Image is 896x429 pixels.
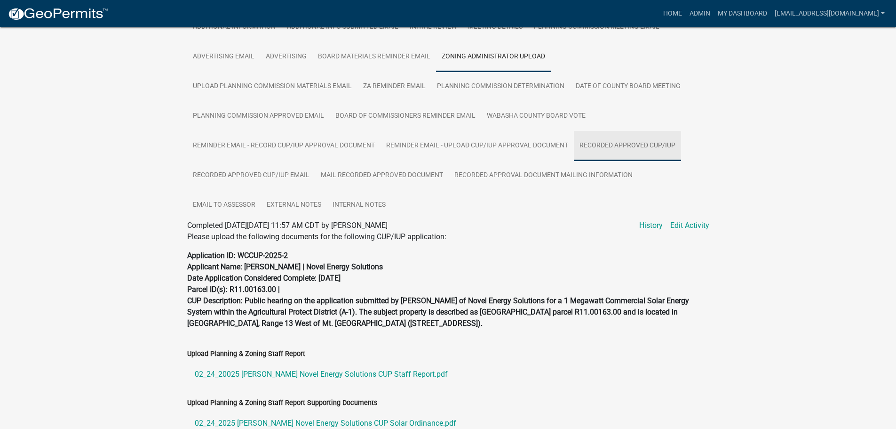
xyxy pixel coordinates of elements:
[187,221,388,230] span: Completed [DATE][DATE] 11:57 AM CDT by [PERSON_NAME]
[187,161,315,191] a: Recorded Approved CUP/IUP Email
[187,363,709,386] a: 02_24_20025 [PERSON_NAME] Novel Energy Solutions CUP Staff Report.pdf
[670,220,709,231] a: Edit Activity
[187,351,305,357] label: Upload Planning & Zoning Staff Report
[187,262,383,271] strong: Applicant Name: [PERSON_NAME] | Novel Energy Solutions
[187,101,330,131] a: Planning Commission Approved Email
[327,190,391,220] a: Internal Notes
[659,5,686,23] a: Home
[381,131,574,161] a: Reminder Email - Upload CUP/IUP Approval Document
[315,161,449,191] a: Mail Recorded Approved Document
[187,231,709,243] p: Please upload the following documents for the following CUP/IUP application:
[187,42,260,72] a: Advertising Email
[330,101,481,131] a: Board of Commissioners Reminder Email
[436,42,551,72] a: Zoning Administrator Upload
[187,190,261,220] a: Email to Assessor
[449,161,638,191] a: Recorded Approval Document Mailing Information
[187,400,377,406] label: Upload Planning & Zoning Staff Report Supporting Documents
[187,296,689,328] strong: CUP Description: Public hearing on the application submitted by [PERSON_NAME] of Novel Energy Sol...
[771,5,888,23] a: [EMAIL_ADDRESS][DOMAIN_NAME]
[312,42,436,72] a: Board Materials Reminder Email
[570,72,686,102] a: Date of County Board Meeting
[187,251,288,260] strong: Application ID: WCCUP-2025-2
[187,285,280,294] strong: Parcel ID(s): R11.00163.00 |
[574,131,681,161] a: Recorded Approved CUP/IUP
[261,190,327,220] a: External Notes
[639,220,663,231] a: History
[187,274,341,283] strong: Date Application Considered Complete: [DATE]
[431,72,570,102] a: Planning Commission Determination
[187,131,381,161] a: Reminder Email - Record CUP/IUP Approval Document
[714,5,771,23] a: My Dashboard
[260,42,312,72] a: Advertising
[481,101,591,131] a: Wabasha County Board Vote
[357,72,431,102] a: ZA Reminder Email
[686,5,714,23] a: Admin
[187,72,357,102] a: Upload Planning Commission Materials Email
